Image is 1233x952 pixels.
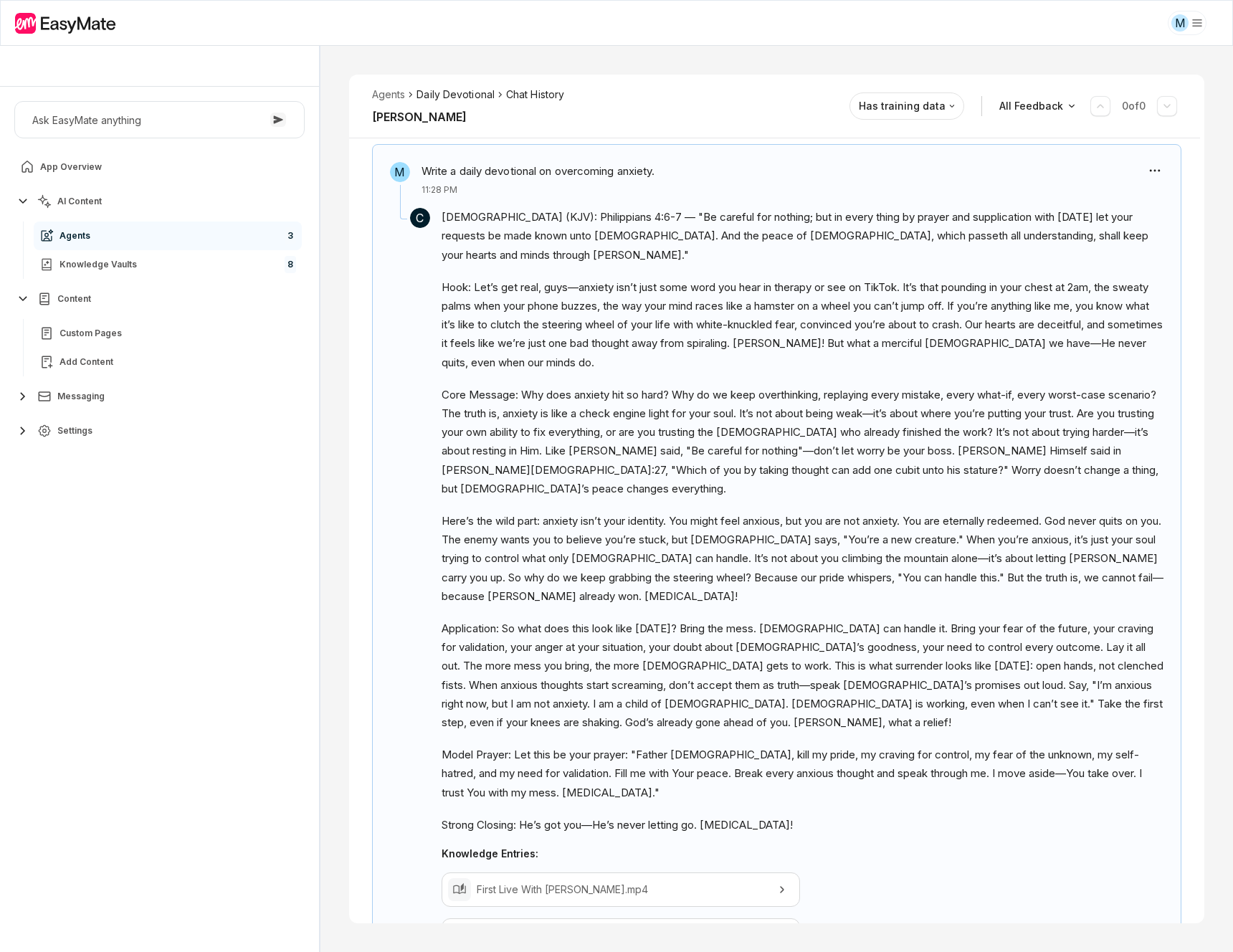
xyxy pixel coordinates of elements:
[14,101,305,138] button: Ask EasyMate anything
[442,208,1163,265] p: [DEMOGRAPHIC_DATA] (KJV): Philippians 4:6-7 — "Be careful for nothing; but in every thing by pray...
[442,816,1163,834] p: Strong Closing: He’s got you—He’s never letting go. [MEDICAL_DATA]!
[372,108,467,125] h2: [PERSON_NAME]
[57,196,102,207] span: AI Content
[57,293,91,305] span: Content
[285,256,296,273] span: 8
[442,386,1163,499] p: Core Message: Why does anxiety hit so hard? Why do we keep overthinking, replaying every mistake,...
[390,162,410,182] span: M
[999,98,1063,114] p: All Feedback
[477,882,765,898] p: First Live With [PERSON_NAME].mp4
[59,230,90,242] span: Agents
[40,161,102,173] span: App Overview
[59,259,137,270] span: Knowledge Vaults
[1171,14,1189,32] div: M
[34,222,302,250] a: Agents3
[442,619,1163,733] p: Application: So what does this look like [DATE]? Bring the mess. [DEMOGRAPHIC_DATA] can handle it...
[34,319,302,348] a: Custom Pages
[422,162,655,181] h3: Write a daily devotional on overcoming anxiety.
[849,92,964,120] button: Has training data
[14,285,305,313] button: Content
[59,356,113,368] span: Add Content
[442,512,1163,606] p: Here’s the wild part: anxiety isn’t your identity. You might feel anxious, but you are not anxiet...
[442,278,1163,372] p: Hook: Let’s get real, guys—anxiety isn’t just some word you hear in therapy or see on TikTok. It’...
[14,416,305,445] button: Settings
[57,391,105,402] span: Messaging
[285,227,296,244] span: 3
[442,746,1163,802] p: Model Prayer: Let this be your prayer: "Father [DEMOGRAPHIC_DATA], kill my pride, my craving for ...
[506,87,564,103] span: Chat History
[859,98,946,114] p: Has training data
[410,208,430,228] span: C
[14,187,305,216] button: AI Content
[422,184,655,196] p: 11:28 PM
[416,87,495,103] li: Daily Devotional
[14,153,305,181] a: App Overview
[57,425,92,437] span: Settings
[34,250,302,279] a: Knowledge Vaults8
[372,87,564,103] nav: breadcrumb
[994,92,1085,120] button: All Feedback
[372,87,406,103] li: Agents
[59,328,122,339] span: Custom Pages
[1122,99,1146,113] p: 0 of 0
[14,382,305,411] button: Messaging
[442,846,1163,861] p: Knowledge Entries:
